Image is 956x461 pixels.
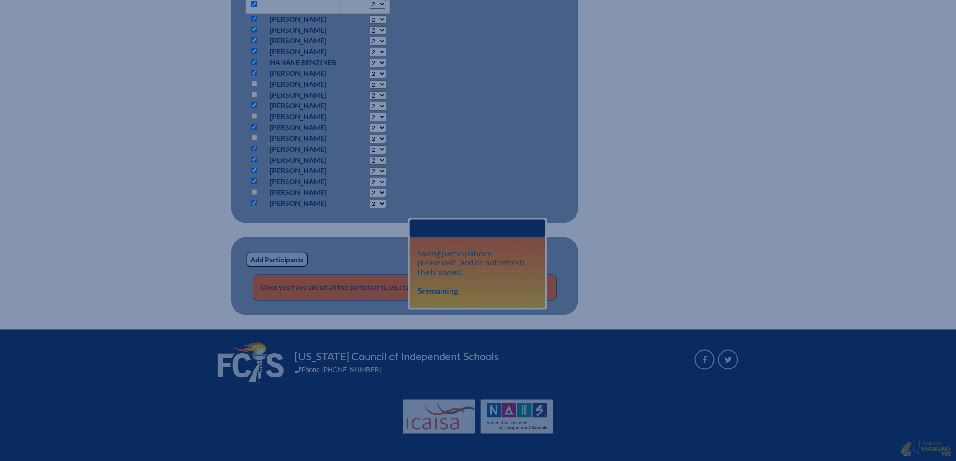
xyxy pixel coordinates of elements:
[270,57,336,68] p: Hanane Benzineb
[270,79,336,89] p: [PERSON_NAME]
[418,287,422,296] span: 5
[418,249,538,296] p: Saving participations... please wait (and do not refresh the browser).
[270,111,336,122] p: [PERSON_NAME]
[270,154,336,165] p: [PERSON_NAME]
[291,349,502,364] a: [US_STATE] Council of Independent Schools
[270,122,336,133] p: [PERSON_NAME]
[270,89,336,100] p: [PERSON_NAME]
[407,403,476,430] img: Int'l Council Advancing Independent School Accreditation logo
[270,35,336,46] p: [PERSON_NAME]
[270,24,336,35] p: [PERSON_NAME]
[270,165,336,176] p: [PERSON_NAME]
[270,68,336,79] p: [PERSON_NAME]
[270,176,336,187] p: [PERSON_NAME]
[418,287,460,296] b: remaining.
[897,439,955,460] a: Made with
[270,133,336,144] p: [PERSON_NAME]
[270,46,336,57] p: [PERSON_NAME]
[913,441,923,454] img: Engaging - Bring it online
[253,275,557,301] p: Once you have added all the participants, you can proceed to .
[270,187,336,198] p: [PERSON_NAME]
[295,366,684,374] div: Phone [PHONE_NUMBER]
[921,446,951,457] img: Engaging - Bring it online
[218,342,284,383] img: FCIS_logo_white
[901,441,912,457] img: Engaging - Bring it online
[270,100,336,111] p: [PERSON_NAME]
[921,441,951,458] p: Made with
[270,14,336,24] p: [PERSON_NAME]
[270,144,336,154] p: [PERSON_NAME]
[246,252,308,267] input: Add Participants
[270,198,336,209] p: [PERSON_NAME]
[487,403,547,430] img: NAIS Logo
